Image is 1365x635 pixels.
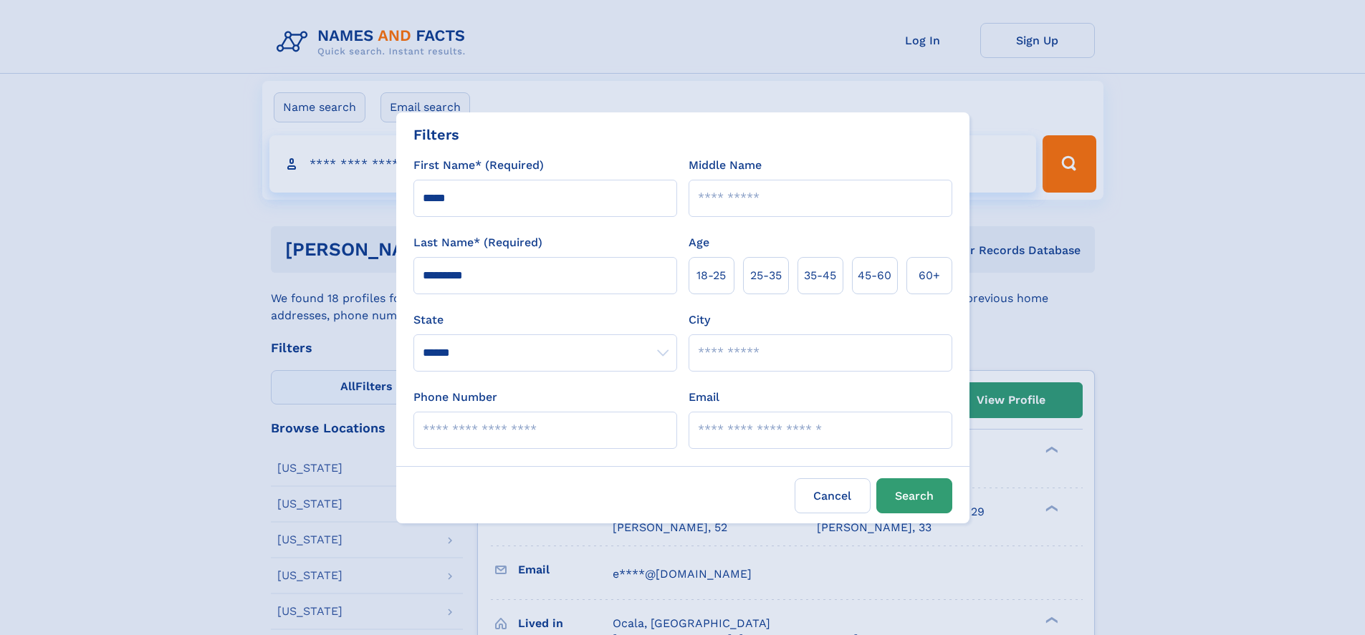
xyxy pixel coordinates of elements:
[413,389,497,406] label: Phone Number
[413,157,544,174] label: First Name* (Required)
[689,389,719,406] label: Email
[689,234,709,251] label: Age
[876,478,952,513] button: Search
[696,267,726,284] span: 18‑25
[413,234,542,251] label: Last Name* (Required)
[919,267,940,284] span: 60+
[795,478,871,513] label: Cancel
[689,157,762,174] label: Middle Name
[750,267,782,284] span: 25‑35
[413,124,459,145] div: Filters
[858,267,891,284] span: 45‑60
[689,311,710,329] label: City
[804,267,836,284] span: 35‑45
[413,311,677,329] label: State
